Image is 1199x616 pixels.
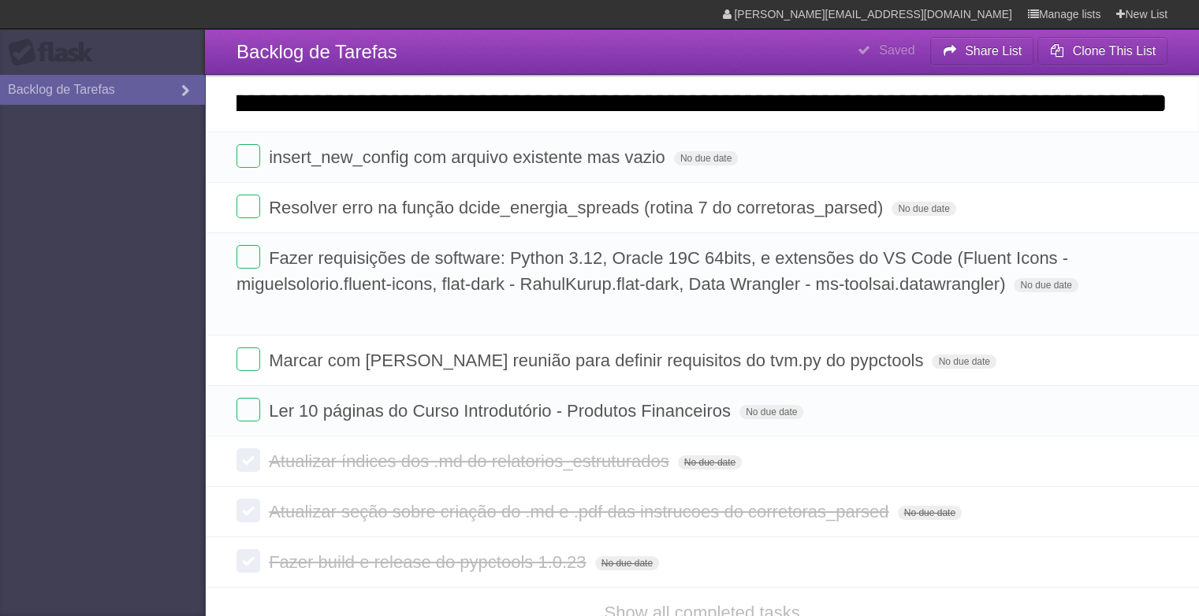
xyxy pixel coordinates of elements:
label: Done [236,448,260,472]
div: Flask [8,39,102,67]
label: Done [236,195,260,218]
span: No due date [595,556,659,570]
label: Done [236,347,260,371]
span: Resolver erro na função dcide_energia_spreads (rotina 7 do corretoras_parsed) [269,198,887,217]
span: No due date [674,151,738,165]
span: No due date [1014,278,1078,292]
label: Done [236,144,260,168]
b: Share List [965,44,1022,58]
span: Fazer build e release do pypctools 1.0.23 [269,552,590,572]
span: No due date [898,506,962,520]
span: Marcar com [PERSON_NAME] reunião para definir requisitos do tvm.py do pypctools [269,351,927,370]
b: Clone This List [1072,44,1156,58]
span: No due date [932,354,996,369]
button: Clone This List [1037,37,1167,65]
span: Ler 10 páginas do Curso Introdutório - Produtos Financeiros [269,401,735,421]
span: Atualizar índices dos .md do relatorios_estruturados [269,451,672,471]
span: No due date [892,202,955,216]
span: insert_new_config com arquivo existente mas vazio [269,147,669,167]
label: Done [236,245,260,269]
label: Done [236,549,260,573]
span: No due date [678,455,742,469]
label: Done [236,398,260,421]
span: No due date [739,405,803,419]
label: Done [236,499,260,522]
span: Fazer requisições de software: Python 3.12, Oracle 19C 64bits, e extensões do VS Code (Fluent Ico... [236,248,1068,294]
b: Saved [879,43,914,57]
button: Share List [930,37,1034,65]
span: Atualizar seção sobre criação do .md e .pdf das instrucoes do corretoras_parsed [269,502,892,521]
span: Backlog de Tarefas [236,41,397,62]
